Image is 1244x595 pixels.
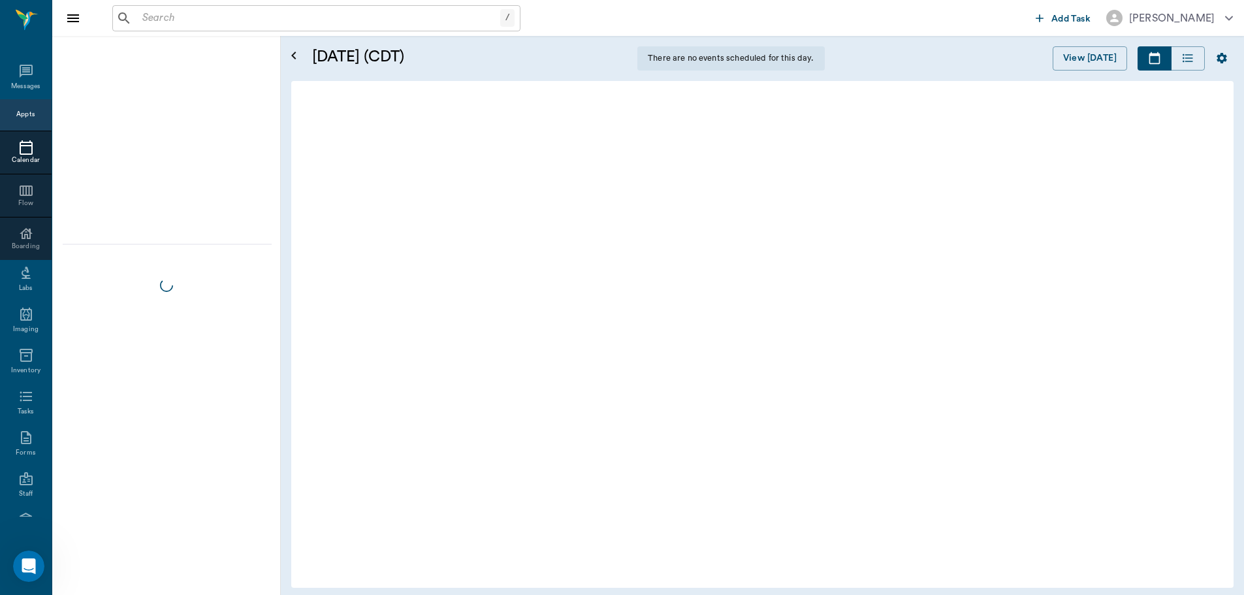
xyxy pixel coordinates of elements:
[13,551,44,582] iframe: Intercom live chat
[137,9,500,27] input: Search
[13,325,39,334] div: Imaging
[1053,46,1127,71] button: View [DATE]
[16,110,35,120] div: Appts
[11,366,40,376] div: Inventory
[11,82,41,91] div: Messages
[18,407,34,417] div: Tasks
[60,5,86,31] button: Close drawer
[19,283,33,293] div: Labs
[286,31,302,81] button: Open calendar
[1096,6,1243,30] button: [PERSON_NAME]
[1129,10,1215,26] div: [PERSON_NAME]
[16,448,35,458] div: Forms
[1030,6,1096,30] button: Add Task
[500,9,515,27] div: /
[637,46,824,71] div: There are no events scheduled for this day.
[312,46,627,67] h5: [DATE] (CDT)
[19,489,33,499] div: Staff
